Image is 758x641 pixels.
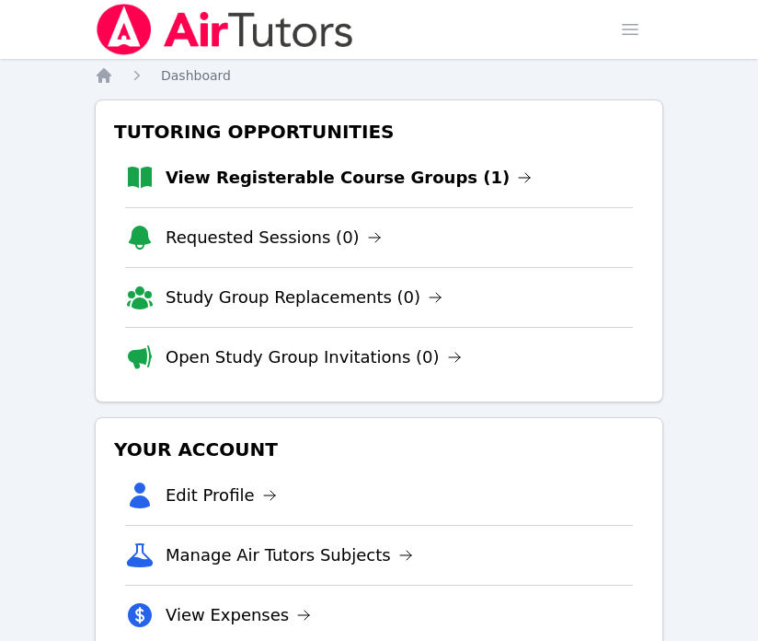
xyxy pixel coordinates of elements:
[110,433,648,466] h3: Your Account
[166,344,462,370] a: Open Study Group Invitations (0)
[166,602,311,628] a: View Expenses
[166,165,532,191] a: View Registerable Course Groups (1)
[166,285,442,310] a: Study Group Replacements (0)
[95,66,663,85] nav: Breadcrumb
[110,115,648,148] h3: Tutoring Opportunities
[161,66,231,85] a: Dashboard
[95,4,355,55] img: Air Tutors
[166,542,413,568] a: Manage Air Tutors Subjects
[166,225,382,251] a: Requested Sessions (0)
[161,68,231,83] span: Dashboard
[166,483,277,508] a: Edit Profile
